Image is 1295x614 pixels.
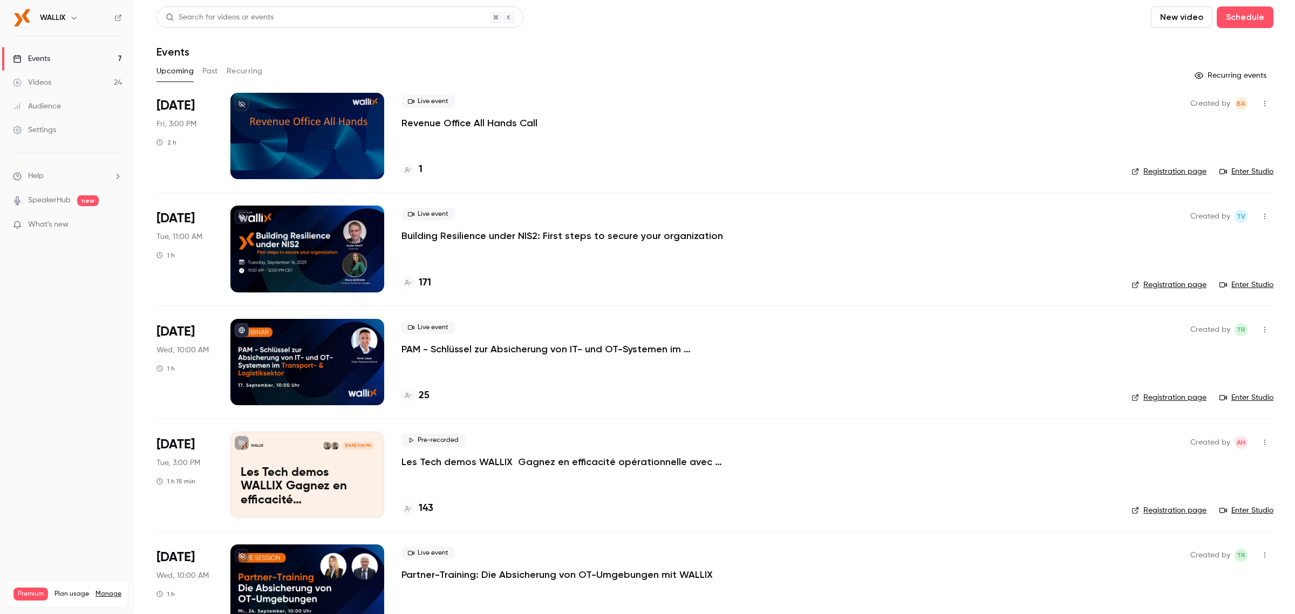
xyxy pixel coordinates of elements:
[28,170,44,182] span: Help
[1190,549,1230,562] span: Created by
[156,345,209,356] span: Wed, 10:00 AM
[419,276,431,290] h4: 171
[401,434,465,447] span: Pre-recorded
[156,45,189,58] h1: Events
[13,9,31,26] img: WALLIX
[156,251,175,260] div: 1 h
[156,436,195,453] span: [DATE]
[241,466,374,508] p: Les Tech demos WALLIX Gagnez en efficacité opérationnelle avec WALLIX PAM
[251,443,263,448] p: WALLIX
[342,442,373,449] span: [DATE] 3:00 PM
[156,549,195,566] span: [DATE]
[1190,323,1230,336] span: Created by
[156,210,195,227] span: [DATE]
[1190,436,1230,449] span: Created by
[1237,436,1245,449] span: AH
[401,343,725,356] a: PAM - Schlüssel zur Absicherung von IT- und OT-Systemen im Transport- & Logistiksektor
[13,588,48,601] span: Premium
[40,12,65,23] h6: WALLIX
[156,138,176,147] div: 2 h
[156,93,213,179] div: Sep 12 Fri, 3:00 PM (Europe/Madrid)
[401,95,455,108] span: Live event
[1237,97,1245,110] span: BA
[401,455,725,468] a: Les Tech demos WALLIX Gagnez en efficacité opérationnelle avec WALLIX PAM
[1132,505,1207,516] a: Registration page
[1219,279,1273,290] a: Enter Studio
[401,276,431,290] a: 171
[227,63,263,80] button: Recurring
[1235,549,1248,562] span: Thomas Reinhard
[77,195,99,206] span: new
[1237,210,1245,223] span: TV
[28,195,71,206] a: SpeakerHub
[1235,323,1248,336] span: Thomas Reinhard
[156,432,213,518] div: Sep 23 Tue, 3:00 PM (Europe/Paris)
[401,162,422,177] a: 1
[1235,436,1248,449] span: Audrey Hiba
[323,442,331,449] img: Marc Balasko
[54,590,89,598] span: Plan usage
[419,388,430,403] h4: 25
[156,119,196,129] span: Fri, 3:00 PM
[1190,210,1230,223] span: Created by
[13,53,50,64] div: Events
[156,206,213,292] div: Sep 16 Tue, 11:00 AM (Europe/Paris)
[401,547,455,560] span: Live event
[156,319,213,405] div: Sep 17 Wed, 10:00 AM (Europe/Paris)
[96,590,121,598] a: Manage
[156,231,202,242] span: Tue, 11:00 AM
[1219,166,1273,177] a: Enter Studio
[156,477,195,486] div: 1 h 15 min
[28,219,69,230] span: What's new
[1217,6,1273,28] button: Schedule
[1151,6,1212,28] button: New video
[401,501,433,516] a: 143
[156,570,209,581] span: Wed, 10:00 AM
[401,388,430,403] a: 25
[401,229,723,242] a: Building Resilience under NIS2: First steps to secure your organization
[13,170,122,182] li: help-dropdown-opener
[156,323,195,340] span: [DATE]
[156,63,194,80] button: Upcoming
[1132,279,1207,290] a: Registration page
[1237,323,1245,336] span: TR
[13,125,56,135] div: Settings
[1190,97,1230,110] span: Created by
[401,321,455,334] span: Live event
[1237,549,1245,562] span: TR
[1132,392,1207,403] a: Registration page
[1219,392,1273,403] a: Enter Studio
[156,364,175,373] div: 1 h
[1235,210,1248,223] span: Thu Vu
[401,568,713,581] a: Partner-Training: Die Absicherung von OT-Umgebungen mit WALLIX
[230,432,384,518] a: Les Tech demos WALLIX Gagnez en efficacité opérationnelle avec WALLIX PAMWALLIXGrégoire DE MONTGO...
[401,208,455,221] span: Live event
[156,97,195,114] span: [DATE]
[1235,97,1248,110] span: Bea Andres
[109,220,122,230] iframe: Noticeable Trigger
[202,63,218,80] button: Past
[419,162,422,177] h4: 1
[13,77,51,88] div: Videos
[156,590,175,598] div: 1 h
[1132,166,1207,177] a: Registration page
[156,458,200,468] span: Tue, 3:00 PM
[1219,505,1273,516] a: Enter Studio
[419,501,433,516] h4: 143
[166,12,274,23] div: Search for videos or events
[331,442,339,449] img: Grégoire DE MONTGOLFIER
[401,117,537,129] a: Revenue Office All Hands Call
[1190,67,1273,84] button: Recurring events
[13,101,61,112] div: Audience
